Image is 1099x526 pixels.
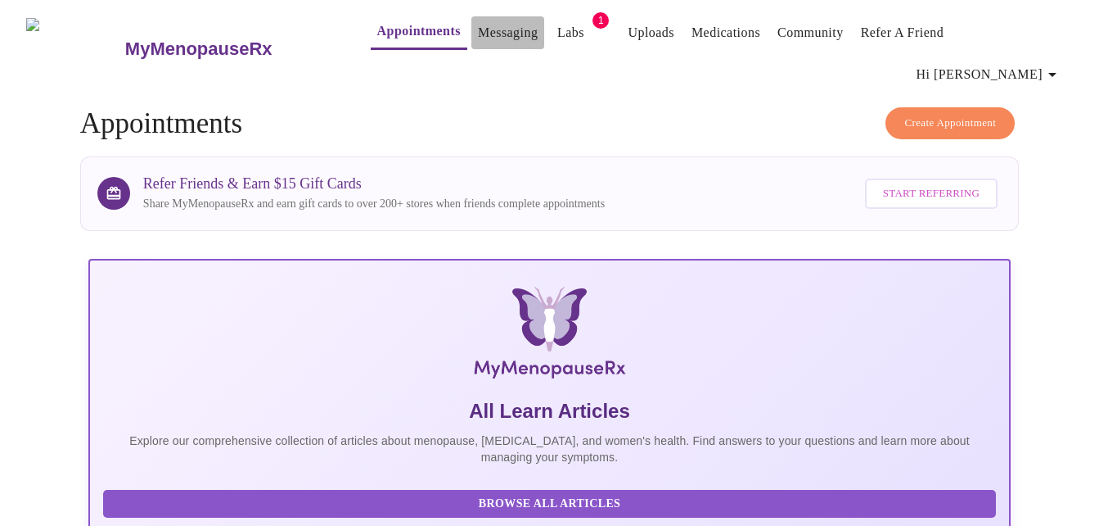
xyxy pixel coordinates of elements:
span: Hi [PERSON_NAME] [917,63,1062,86]
a: Community [777,21,844,44]
p: Share MyMenopauseRx and earn gift cards to over 200+ stores when friends complete appointments [143,196,605,212]
h4: Appointments [80,107,1019,140]
span: 1 [592,12,609,29]
img: MyMenopauseRx Logo [26,18,123,79]
button: Labs [544,16,597,49]
span: Start Referring [883,184,980,203]
a: Browse All Articles [103,496,1000,510]
span: Create Appointment [904,114,996,133]
h3: MyMenopauseRx [125,39,272,60]
button: Medications [685,16,767,49]
button: Messaging [471,16,544,49]
a: Refer a Friend [861,21,944,44]
button: Start Referring [865,179,998,209]
a: Medications [691,21,760,44]
img: MyMenopauseRx Logo [241,287,858,385]
a: Uploads [628,21,674,44]
h5: All Learn Articles [103,398,996,424]
a: Start Referring [861,170,1002,217]
span: Browse All Articles [119,494,980,515]
button: Browse All Articles [103,490,996,519]
button: Refer a Friend [854,16,951,49]
p: Explore our comprehensive collection of articles about menopause, [MEDICAL_DATA], and women's hea... [103,433,996,465]
h3: Refer Friends & Earn $15 Gift Cards [143,175,605,193]
a: Messaging [478,21,538,44]
button: Appointments [371,15,467,50]
a: MyMenopauseRx [123,20,337,78]
a: Appointments [377,20,461,43]
button: Community [771,16,850,49]
button: Create Appointment [885,107,1015,139]
a: Labs [557,21,584,44]
button: Uploads [621,16,681,49]
button: Hi [PERSON_NAME] [910,58,1069,91]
